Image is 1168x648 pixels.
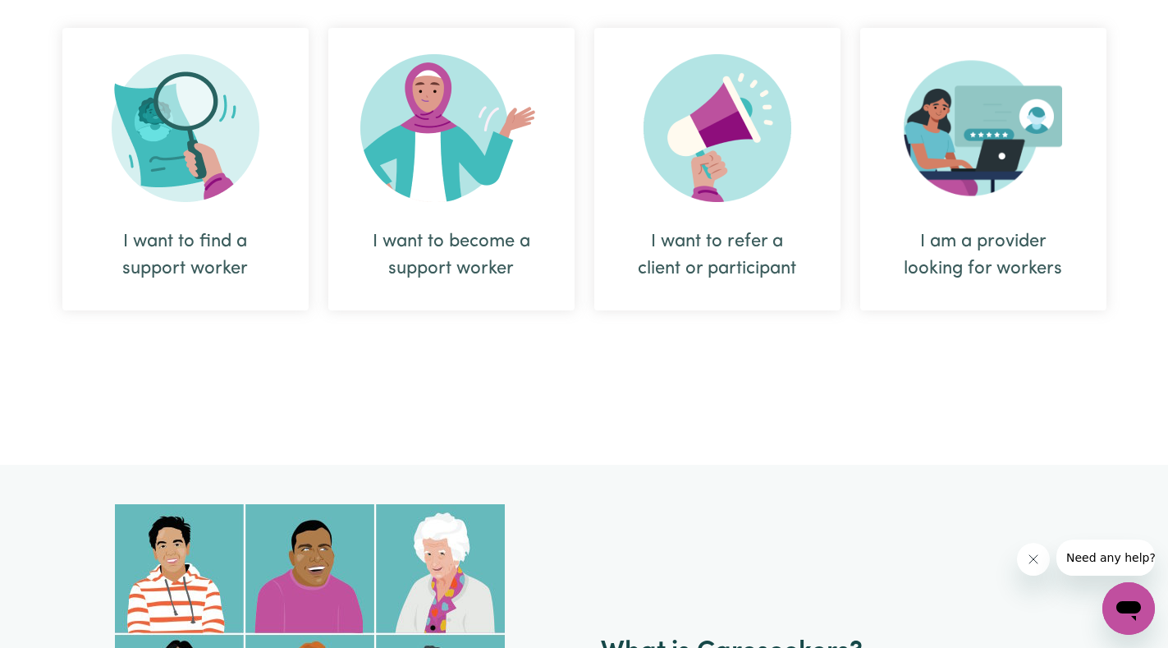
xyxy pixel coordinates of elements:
[360,54,543,202] img: Become Worker
[368,228,535,283] div: I want to become a support worker
[1102,582,1155,635] iframe: Button to launch messaging window
[112,54,259,202] img: Search
[62,28,309,310] div: I want to find a support worker
[860,28,1106,310] div: I am a provider looking for workers
[328,28,575,310] div: I want to become a support worker
[644,54,791,202] img: Refer
[900,228,1067,283] div: I am a provider looking for workers
[102,228,269,283] div: I want to find a support worker
[10,11,99,25] span: Need any help?
[1056,540,1155,576] iframe: Message from company
[904,54,1063,202] img: Provider
[594,28,841,310] div: I want to refer a client or participant
[1017,543,1050,576] iframe: Close message
[634,228,801,283] div: I want to refer a client or participant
